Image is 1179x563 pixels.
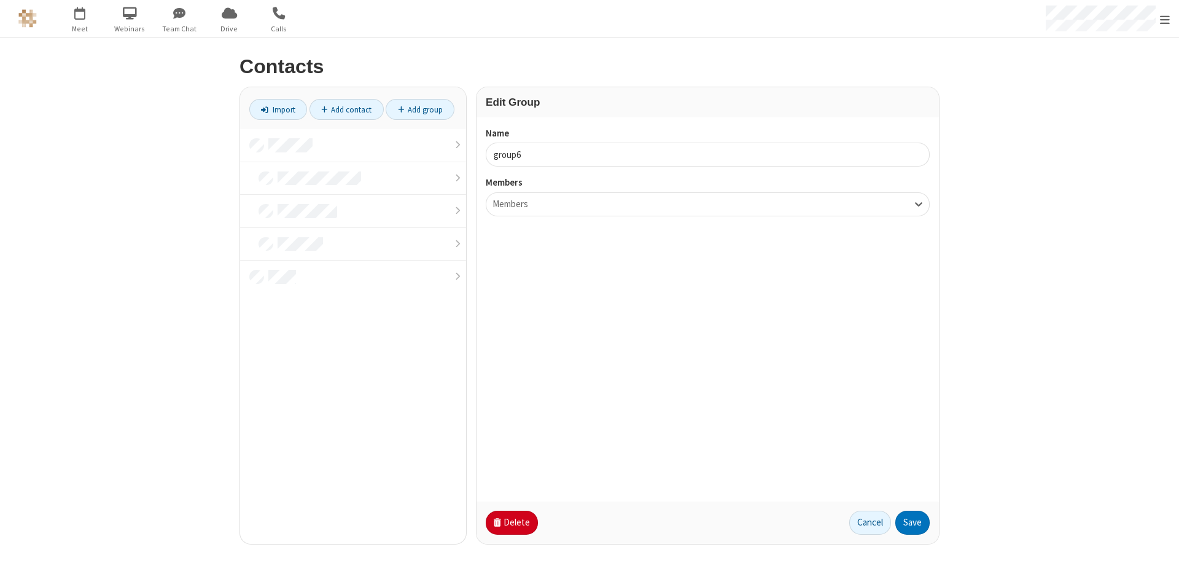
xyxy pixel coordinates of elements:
button: Delete [486,511,538,535]
input: Name [486,143,930,167]
a: Add group [386,99,454,120]
a: Cancel [849,511,891,535]
a: Add contact [309,99,384,120]
a: Import [249,99,307,120]
h3: Edit Group [486,96,930,108]
span: Calls [256,23,302,34]
span: Drive [206,23,252,34]
span: Team Chat [157,23,203,34]
label: Name [486,127,930,141]
label: Members [486,176,930,190]
button: Save [895,511,930,535]
img: QA Selenium DO NOT DELETE OR CHANGE [18,9,37,28]
span: Meet [57,23,103,34]
h2: Contacts [239,56,940,77]
span: Webinars [107,23,153,34]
